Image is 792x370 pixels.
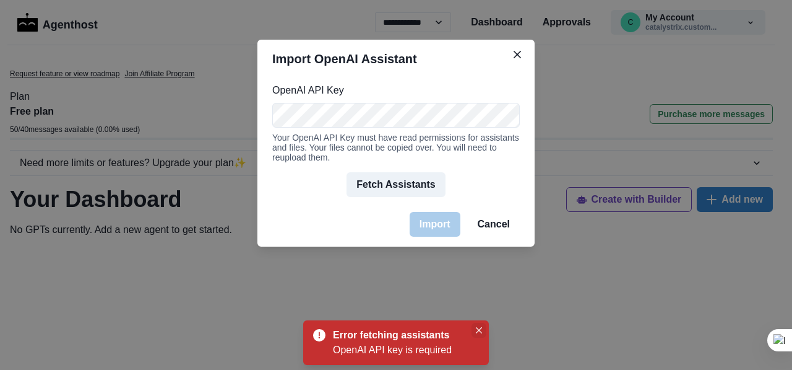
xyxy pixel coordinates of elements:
div: OpenAI API key is required [333,343,469,358]
div: Your OpenAI API Key must have read permissions for assistants and files. Your files cannot be cop... [272,133,520,162]
button: Import [410,212,460,237]
label: OpenAI API Key [272,83,512,98]
button: Close [471,323,486,338]
header: Import OpenAI Assistant [257,40,535,78]
button: Fetch Assistants [346,172,445,197]
div: Error fetching assistants [333,328,464,343]
button: Close [507,45,527,64]
button: Cancel [468,212,520,237]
